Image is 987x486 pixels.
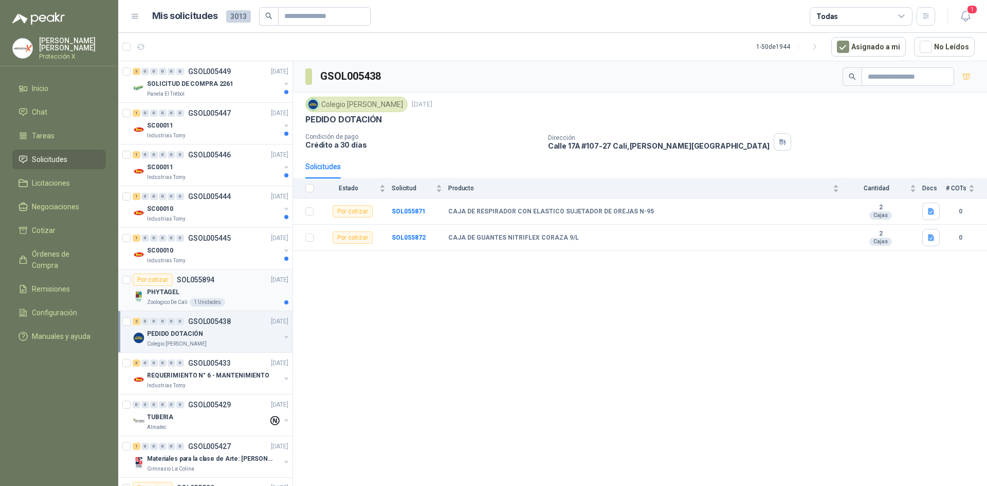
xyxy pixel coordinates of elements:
[966,5,978,14] span: 1
[32,83,48,94] span: Inicio
[141,401,149,408] div: 0
[392,208,426,215] a: SOL055871
[168,443,175,450] div: 0
[150,401,158,408] div: 0
[32,307,77,318] span: Configuración
[133,274,173,286] div: Por cotizar
[831,37,906,57] button: Asignado a mi
[133,332,145,344] img: Company Logo
[188,235,231,242] p: GSOL005445
[448,208,654,216] b: CAJA DE RESPIRADOR CON ELASTICO SUJETADOR DE OREJAS N-95
[32,225,56,236] span: Cotizar
[176,110,184,117] div: 0
[133,315,290,348] a: 2 0 0 0 0 0 GSOL005438[DATE] Company LogoPEDIDO DOTACIÓNColegio [PERSON_NAME]
[147,246,173,256] p: SC00010
[147,257,186,265] p: Industrias Tomy
[305,161,341,172] div: Solicitudes
[133,190,290,223] a: 1 0 0 0 0 0 GSOL005444[DATE] Company LogoSC00010Industrias Tomy
[133,248,145,261] img: Company Logo
[271,192,288,202] p: [DATE]
[147,340,207,348] p: Colegio [PERSON_NAME]
[133,107,290,140] a: 1 0 0 0 0 0 GSOL005447[DATE] Company LogoSC00011Industrias Tomy
[845,178,922,199] th: Cantidad
[168,68,175,75] div: 0
[168,110,175,117] div: 0
[271,150,288,160] p: [DATE]
[147,204,173,214] p: SC00010
[150,68,158,75] div: 0
[147,412,173,422] p: TUBERIA
[168,359,175,367] div: 0
[13,39,32,58] img: Company Logo
[147,287,179,297] p: PHYTAGEL
[756,39,823,55] div: 1 - 50 de 1944
[133,443,140,450] div: 1
[271,109,288,118] p: [DATE]
[922,178,946,199] th: Docs
[333,205,373,218] div: Por cotizar
[147,215,186,223] p: Industrias Tomy
[133,440,290,473] a: 1 0 0 0 0 0 GSOL005427[DATE] Company LogoMateriales para la clase de Arte: [PERSON_NAME]Gimnasio ...
[956,7,975,26] button: 1
[845,185,908,192] span: Cantidad
[150,110,158,117] div: 0
[133,123,145,136] img: Company Logo
[914,37,975,57] button: No Leídos
[133,82,145,94] img: Company Logo
[39,37,106,51] p: [PERSON_NAME] [PERSON_NAME]
[147,371,269,381] p: REQUERIMIENTO N° 6 - MANTENIMIENTO
[226,10,251,23] span: 3013
[869,211,892,220] div: Cajas
[32,106,47,118] span: Chat
[392,178,448,199] th: Solicitud
[271,400,288,410] p: [DATE]
[845,204,916,212] b: 2
[190,298,225,307] div: 1 Unidades
[150,443,158,450] div: 0
[152,9,218,24] h1: Mis solicitudes
[946,178,987,199] th: # COTs
[305,114,382,125] p: PEDIDO DOTACIÓN
[133,290,145,302] img: Company Logo
[133,68,140,75] div: 3
[133,373,145,386] img: Company Logo
[548,134,770,141] p: Dirección
[448,185,831,192] span: Producto
[176,193,184,200] div: 0
[141,443,149,450] div: 0
[159,359,167,367] div: 0
[133,232,290,265] a: 1 0 0 0 0 0 GSOL005445[DATE] Company LogoSC00010Industrias Tomy
[141,359,149,367] div: 0
[548,141,770,150] p: Calle 17A #107-27 Cali , [PERSON_NAME][GEOGRAPHIC_DATA]
[12,173,106,193] a: Licitaciones
[176,318,184,325] div: 0
[333,231,373,244] div: Por cotizar
[307,99,319,110] img: Company Logo
[150,235,158,242] div: 0
[188,193,231,200] p: GSOL005444
[159,401,167,408] div: 0
[305,133,540,140] p: Condición de pago
[412,100,432,110] p: [DATE]
[271,233,288,243] p: [DATE]
[12,12,65,25] img: Logo peakr
[168,318,175,325] div: 0
[159,193,167,200] div: 0
[32,248,96,271] span: Órdenes de Compra
[12,279,106,299] a: Remisiones
[188,318,231,325] p: GSOL005438
[141,68,149,75] div: 0
[147,121,173,131] p: SC00011
[150,359,158,367] div: 0
[141,110,149,117] div: 0
[392,234,426,241] b: SOL055872
[159,443,167,450] div: 0
[32,201,79,212] span: Negociaciones
[32,130,54,141] span: Tareas
[147,163,173,172] p: SC00011
[147,329,203,339] p: PEDIDO DOTACIÓN
[816,11,838,22] div: Todas
[849,73,856,80] span: search
[147,423,167,431] p: Almatec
